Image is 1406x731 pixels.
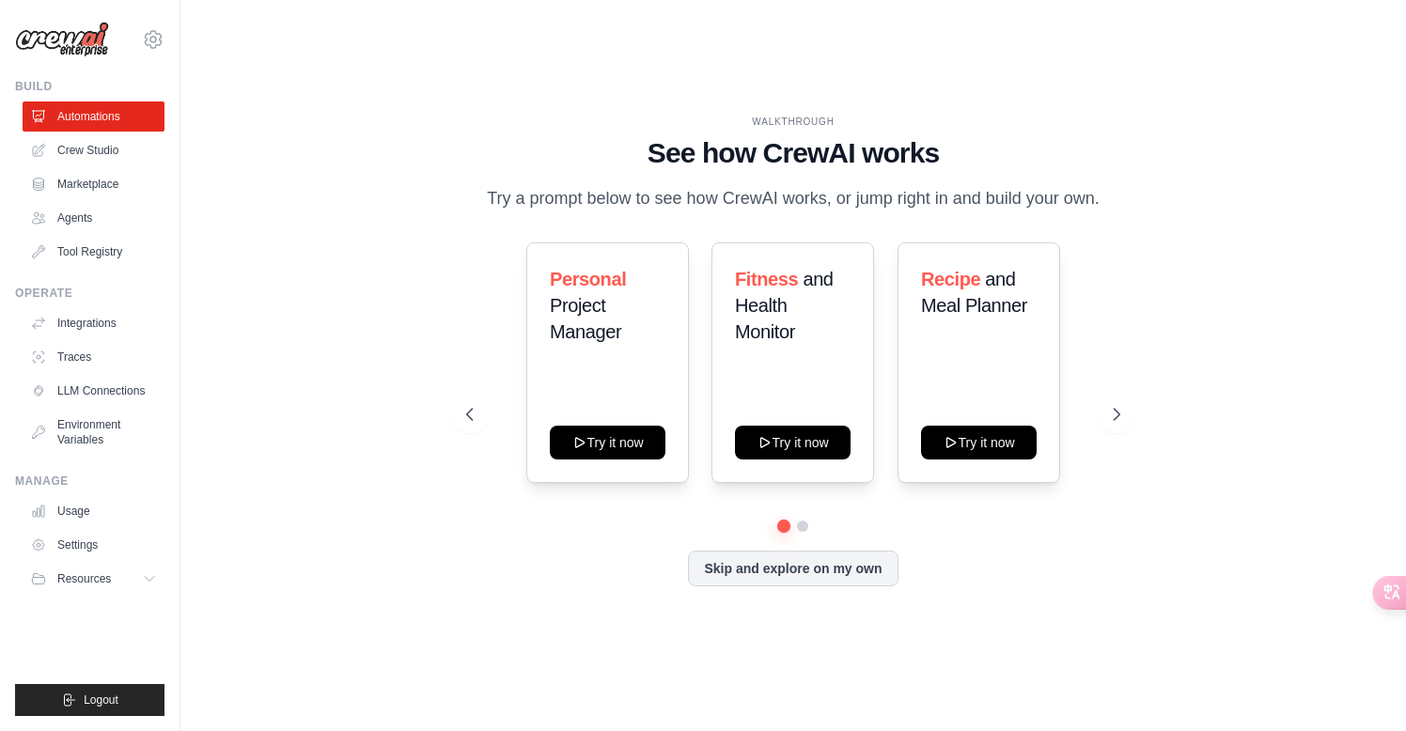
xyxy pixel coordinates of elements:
[15,684,164,716] button: Logout
[23,237,164,267] a: Tool Registry
[15,22,109,57] img: Logo
[57,571,111,586] span: Resources
[23,203,164,233] a: Agents
[23,101,164,132] a: Automations
[15,79,164,94] div: Build
[15,286,164,301] div: Operate
[477,185,1109,212] p: Try a prompt below to see how CrewAI works, or jump right in and build your own.
[466,136,1120,170] h1: See how CrewAI works
[15,474,164,489] div: Manage
[550,426,665,459] button: Try it now
[921,426,1037,459] button: Try it now
[23,169,164,199] a: Marketplace
[23,564,164,594] button: Resources
[23,135,164,165] a: Crew Studio
[688,551,898,586] button: Skip and explore on my own
[735,269,798,289] span: Fitness
[23,410,164,455] a: Environment Variables
[23,376,164,406] a: LLM Connections
[921,269,980,289] span: Recipe
[23,342,164,372] a: Traces
[23,530,164,560] a: Settings
[23,496,164,526] a: Usage
[550,295,621,342] span: Project Manager
[23,308,164,338] a: Integrations
[84,692,118,708] span: Logout
[735,426,851,459] button: Try it now
[735,269,834,342] span: and Health Monitor
[550,269,626,289] span: Personal
[466,115,1120,129] div: WALKTHROUGH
